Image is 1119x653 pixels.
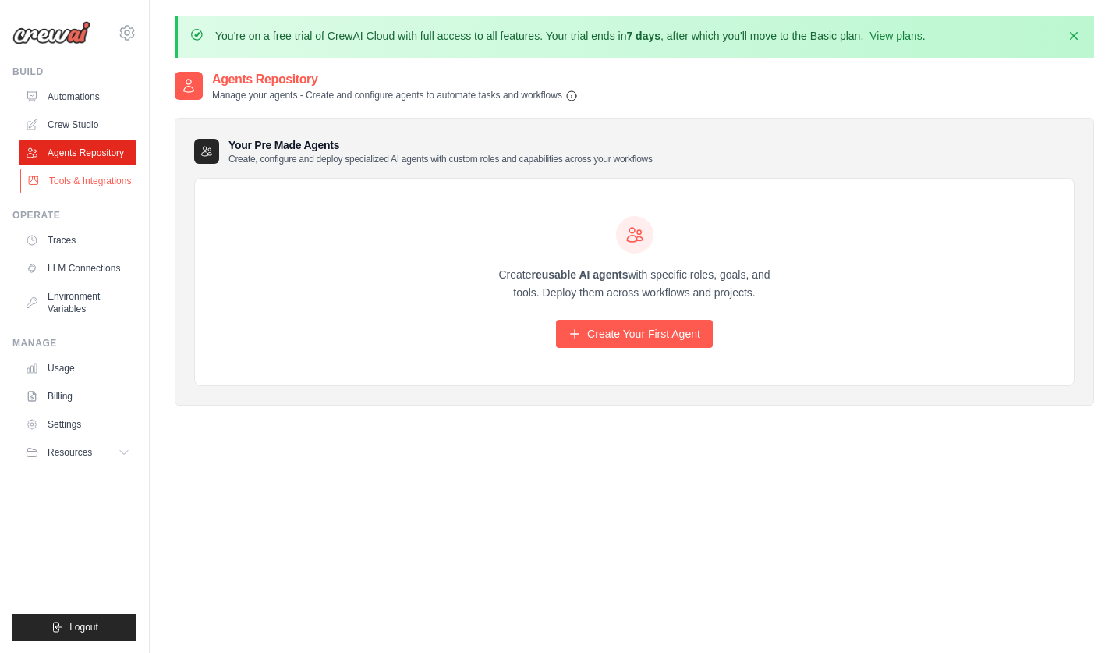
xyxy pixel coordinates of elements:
img: Logo [12,21,90,44]
h2: Agents Repository [212,70,578,89]
button: Resources [19,440,136,465]
strong: reusable AI agents [531,268,628,281]
div: Operate [12,209,136,222]
a: Billing [19,384,136,409]
a: Tools & Integrations [20,169,138,193]
p: You're on a free trial of CrewAI Cloud with full access to all features. Your trial ends in , aft... [215,28,926,44]
a: Create Your First Agent [556,320,713,348]
a: Automations [19,84,136,109]
span: Logout [69,621,98,633]
div: Manage [12,337,136,350]
a: Crew Studio [19,112,136,137]
button: Logout [12,614,136,641]
p: Create, configure and deploy specialized AI agents with custom roles and capabilities across your... [228,153,653,165]
a: LLM Connections [19,256,136,281]
a: Usage [19,356,136,381]
p: Manage your agents - Create and configure agents to automate tasks and workflows [212,89,578,102]
span: Resources [48,446,92,459]
p: Create with specific roles, goals, and tools. Deploy them across workflows and projects. [485,266,784,302]
strong: 7 days [626,30,660,42]
a: Environment Variables [19,284,136,321]
a: Settings [19,412,136,437]
a: Agents Repository [19,140,136,165]
div: Build [12,66,136,78]
h3: Your Pre Made Agents [228,137,653,165]
a: Traces [19,228,136,253]
a: View plans [869,30,922,42]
